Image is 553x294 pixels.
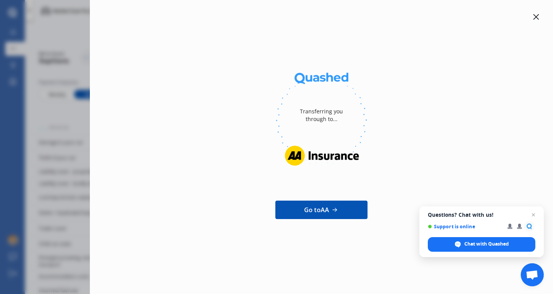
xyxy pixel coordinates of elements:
[304,205,329,214] span: Go to AA
[275,201,368,219] a: Go toAA
[521,263,544,286] a: Open chat
[428,212,535,218] span: Questions? Chat with us!
[276,138,367,173] img: AA.webp
[428,224,502,229] span: Support is online
[291,92,352,138] div: Transferring you through to...
[464,241,509,247] span: Chat with Quashed
[428,237,535,252] span: Chat with Quashed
